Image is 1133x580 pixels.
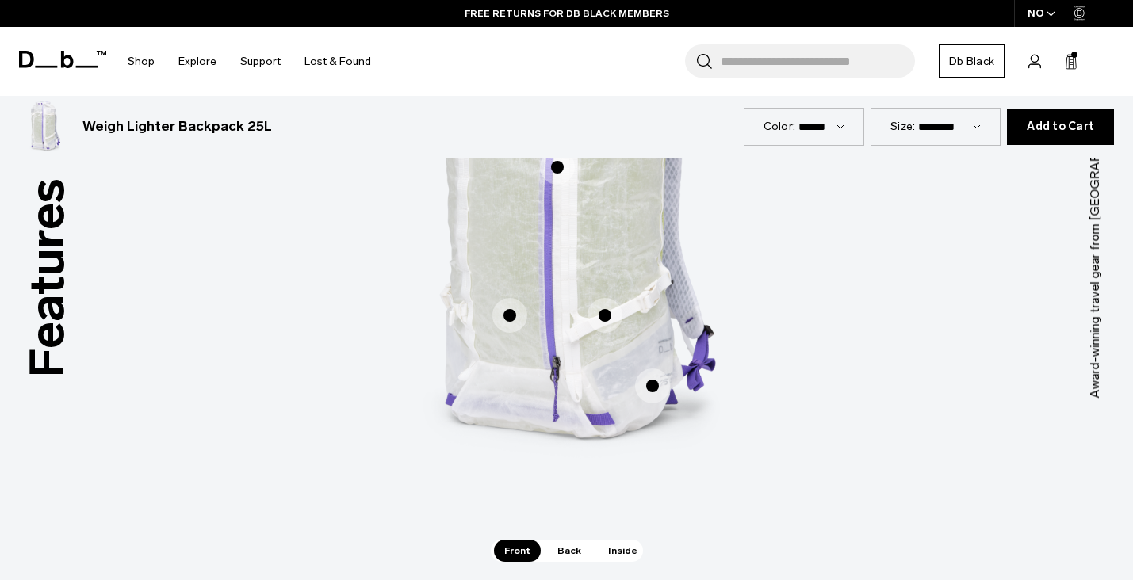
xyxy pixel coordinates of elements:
span: Inside [598,540,648,562]
a: Support [240,33,281,90]
h3: Weigh Lighter Backpack 25L [82,116,272,137]
a: Explore [178,33,216,90]
label: Color: [764,118,796,135]
span: Back [547,540,591,562]
img: Weigh_Lighter_Backpack_25L_1.png [19,101,70,152]
button: Add to Cart [1007,109,1114,145]
label: Size: [890,118,915,135]
a: Db Black [939,44,1005,78]
a: Lost & Found [304,33,371,90]
h3: Features [11,179,84,378]
a: FREE RETURNS FOR DB BLACK MEMBERS [465,6,669,21]
span: Front [494,540,541,562]
nav: Main Navigation [116,27,383,96]
a: Shop [128,33,155,90]
span: Add to Cart [1027,120,1094,133]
